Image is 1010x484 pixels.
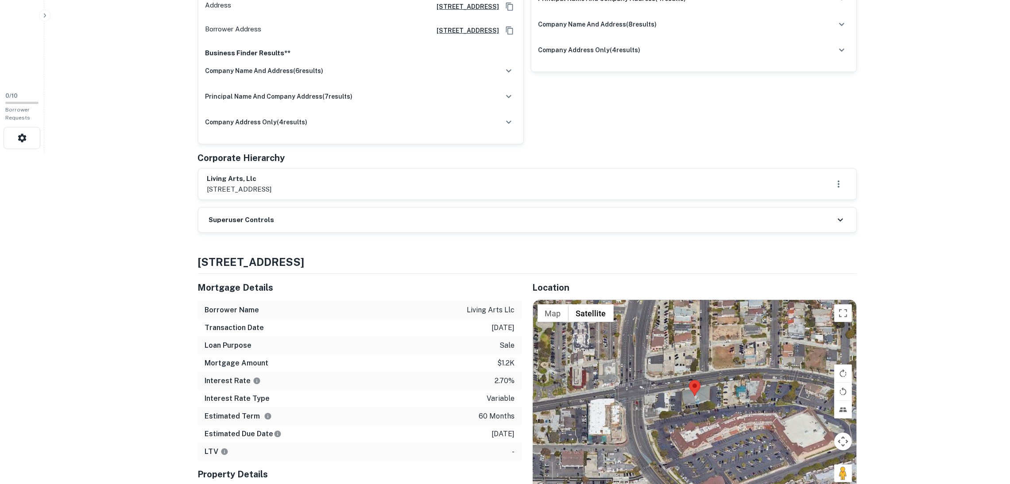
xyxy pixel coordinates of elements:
p: 2.70% [495,376,515,386]
span: Borrower Requests [5,107,30,121]
h5: Property Details [198,468,522,481]
h6: company address only ( 4 results) [205,117,308,127]
h6: company name and address ( 8 results) [538,19,657,29]
iframe: Chat Widget [966,413,1010,456]
p: 60 months [479,411,515,422]
p: variable [487,393,515,404]
p: $1.2k [498,358,515,369]
h5: Mortgage Details [198,281,522,294]
h6: Interest Rate [205,376,261,386]
p: [STREET_ADDRESS] [207,184,272,195]
button: Drag Pegman onto the map to open Street View [834,465,852,482]
h6: Transaction Date [205,323,264,333]
h6: principal name and company address ( 7 results) [205,92,353,101]
span: 0 / 10 [5,92,18,99]
button: Show satellite imagery [569,304,614,322]
a: [STREET_ADDRESS] [430,26,499,35]
p: living arts llc [467,305,515,315]
h6: Mortgage Amount [205,358,269,369]
p: - [512,446,515,457]
svg: Term is based on a standard schedule for this type of loan. [264,412,272,420]
p: sale [500,340,515,351]
button: Rotate map clockwise [834,365,852,382]
button: Tilt map [834,401,852,419]
h6: company address only ( 4 results) [538,45,641,55]
a: [STREET_ADDRESS] [430,2,499,12]
h6: Superuser Controls [209,215,275,225]
svg: LTVs displayed on the website are for informational purposes only and may be reported incorrectly... [221,448,228,456]
p: [DATE] [492,323,515,333]
h6: Estimated Term [205,411,272,422]
h6: living arts, llc [207,174,272,184]
h6: company name and address ( 6 results) [205,66,324,76]
button: Copy Address [503,24,516,37]
h6: Interest Rate Type [205,393,270,404]
h6: Loan Purpose [205,340,252,351]
h4: [STREET_ADDRESS] [198,254,857,270]
button: Show street map [538,304,569,322]
p: Borrower Address [205,24,262,37]
h6: Estimated Due Date [205,429,282,439]
svg: The interest rates displayed on the website are for informational purposes only and may be report... [253,377,261,385]
button: Toggle fullscreen view [834,304,852,322]
p: Business Finder Results** [205,48,516,58]
h6: LTV [205,446,228,457]
h5: Location [533,281,857,294]
button: Map camera controls [834,433,852,450]
svg: Estimate is based on a standard schedule for this type of loan. [274,430,282,438]
h5: Corporate Hierarchy [198,151,285,165]
p: [DATE] [492,429,515,439]
h6: Borrower Name [205,305,259,315]
button: Rotate map counterclockwise [834,383,852,400]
